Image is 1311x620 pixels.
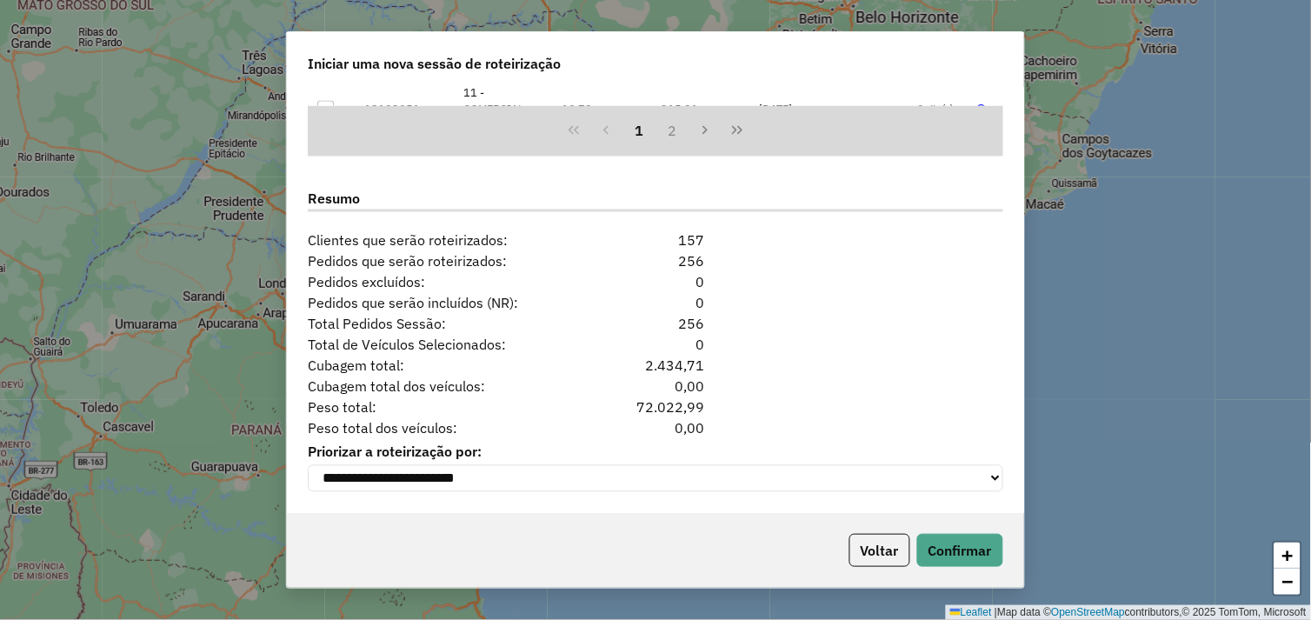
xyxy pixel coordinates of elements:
div: 0 [596,335,715,356]
span: Peso total dos veículos: [297,418,596,439]
button: 2 [655,115,689,148]
button: 1 [622,115,655,148]
span: Peso total: [297,397,596,418]
div: Map data © contributors,© 2025 TomTom, Microsoft [946,605,1311,620]
span: Total Pedidos Sessão: [297,314,596,335]
div: 0 [596,272,715,293]
span: − [1282,570,1294,592]
span: + [1282,544,1294,566]
div: 72.022,99 [596,397,715,418]
div: 157 [596,230,715,251]
button: Next Page [689,115,722,148]
span: Iniciar uma nova sessão de roteirização [308,53,561,74]
label: Resumo [308,189,1003,212]
span: | [995,606,997,618]
span: Cubagem total: [297,356,596,377]
label: Priorizar a roteirização por: [308,442,1003,463]
span: Pedidos que serão incluídos (NR): [297,293,596,314]
button: Confirmar [917,534,1003,567]
span: Cubagem total dos veículos: [297,377,596,397]
span: Pedidos excluídos: [297,272,596,293]
div: 256 [596,251,715,272]
div: 2.434,71 [596,356,715,377]
div: 0,00 [596,377,715,397]
div: 256 [596,314,715,335]
span: Pedidos que serão roteirizados: [297,251,596,272]
button: Voltar [849,534,910,567]
div: 0,00 [596,418,715,439]
a: Leaflet [950,606,992,618]
div: 0 [596,293,715,314]
span: Total de Veículos Selecionados: [297,335,596,356]
span: Clientes que serão roteirizados: [297,230,596,251]
a: OpenStreetMap [1052,606,1126,618]
button: Last Page [721,115,754,148]
a: Zoom in [1274,543,1301,569]
a: Zoom out [1274,569,1301,595]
